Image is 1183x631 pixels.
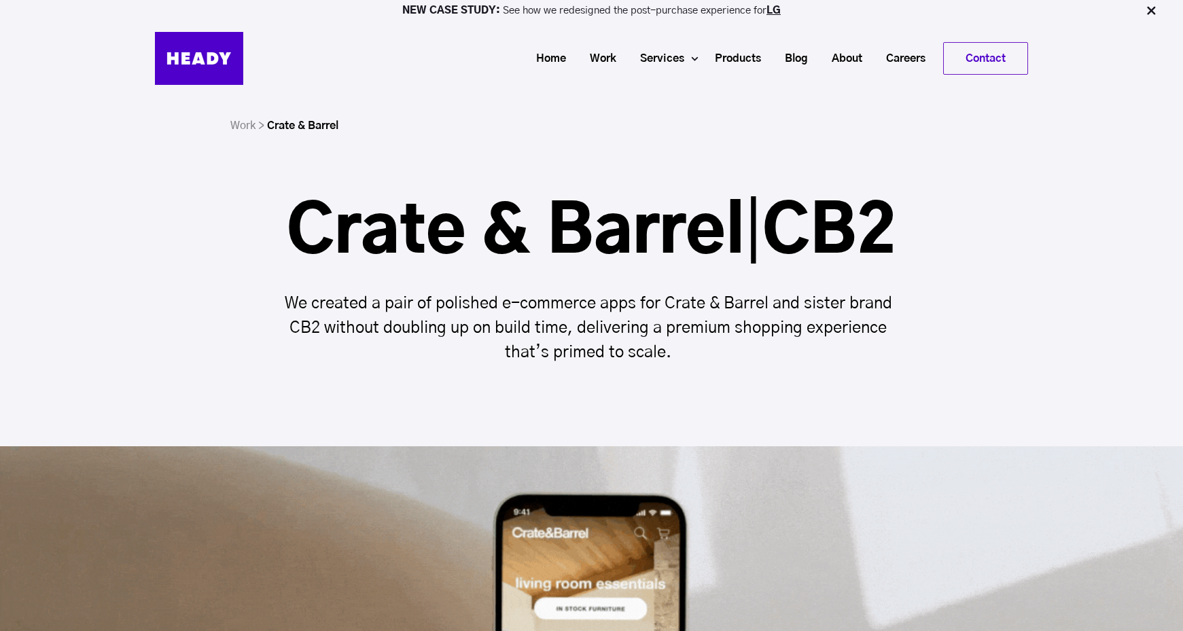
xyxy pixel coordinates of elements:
[257,42,1028,75] div: Navigation Menu
[1144,4,1158,18] img: Close Bar
[698,46,768,71] a: Products
[230,120,264,131] a: Work >
[267,115,338,136] li: Crate & Barrel
[944,43,1027,74] a: Contact
[268,200,915,266] h1: Crate & Barrel CB2
[155,32,243,85] img: Heady_Logo_Web-01 (1)
[768,46,815,71] a: Blog
[573,46,623,71] a: Work
[869,46,932,71] a: Careers
[402,5,503,16] strong: NEW CASE STUDY:
[745,200,762,266] span: |
[623,46,691,71] a: Services
[815,46,869,71] a: About
[6,5,1177,16] p: See how we redesigned the post-purchase experience for
[519,46,573,71] a: Home
[268,291,915,365] p: We created a pair of polished e-commerce apps for Crate & Barrel and sister brand CB2 without dou...
[766,5,781,16] a: LG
